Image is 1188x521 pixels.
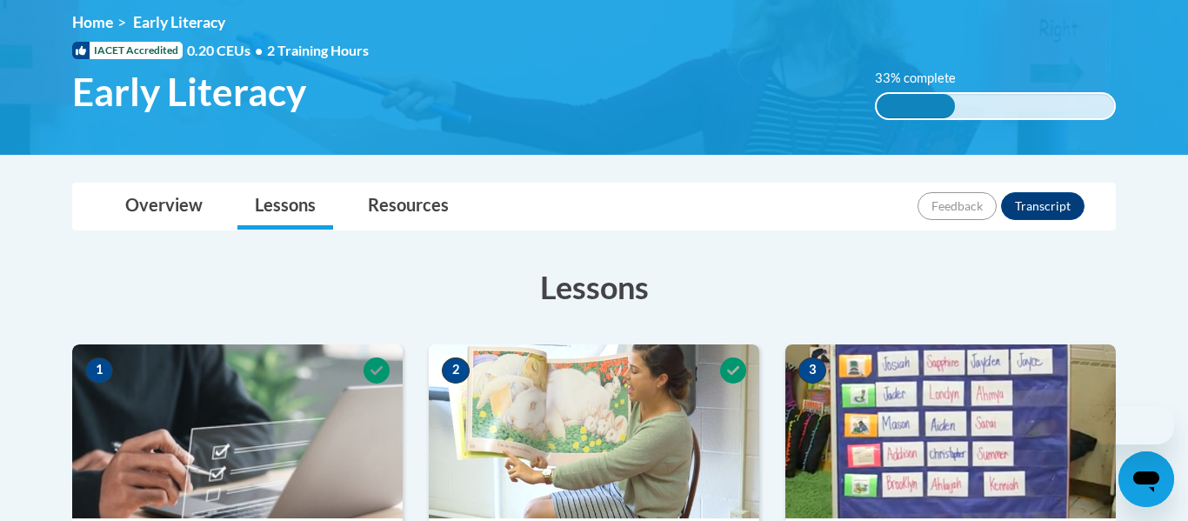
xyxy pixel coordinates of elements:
span: 0.20 CEUs [187,41,267,60]
img: Course Image [72,344,403,518]
span: 2 Training Hours [267,42,369,58]
img: Course Image [785,344,1116,518]
span: 3 [798,357,826,384]
span: Early Literacy [133,13,225,31]
a: Resources [350,184,466,230]
iframe: Message from company [1038,406,1174,444]
span: 1 [85,357,113,384]
span: Early Literacy [72,69,306,115]
label: 33% complete [875,69,975,88]
div: 33% complete [877,94,955,118]
a: Overview [108,184,220,230]
span: 2 [442,357,470,384]
iframe: Button to launch messaging window [1118,451,1174,507]
a: Home [72,13,113,31]
a: Lessons [237,184,333,230]
button: Feedback [918,192,997,220]
h3: Lessons [72,265,1116,309]
span: • [255,42,263,58]
button: Transcript [1001,192,1085,220]
img: Course Image [429,344,759,518]
span: IACET Accredited [72,42,183,59]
